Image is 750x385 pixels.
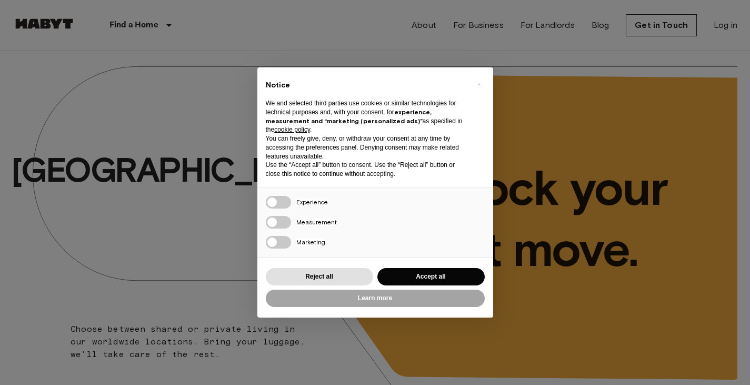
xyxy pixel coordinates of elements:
button: Close this notice [471,76,488,93]
span: Marketing [296,238,325,246]
strong: experience, measurement and “marketing (personalized ads)” [266,108,432,125]
button: Reject all [266,268,373,285]
p: We and selected third parties use cookies or similar technologies for technical purposes and, wit... [266,99,468,134]
p: Use the “Accept all” button to consent. Use the “Reject all” button or close this notice to conti... [266,161,468,179]
button: Learn more [266,290,485,307]
p: You can freely give, deny, or withdraw your consent at any time by accessing the preferences pane... [266,134,468,161]
button: Accept all [377,268,485,285]
span: × [477,78,481,91]
a: cookie policy [274,126,310,133]
h2: Notice [266,80,468,91]
span: Experience [296,198,328,206]
span: Measurement [296,218,337,226]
